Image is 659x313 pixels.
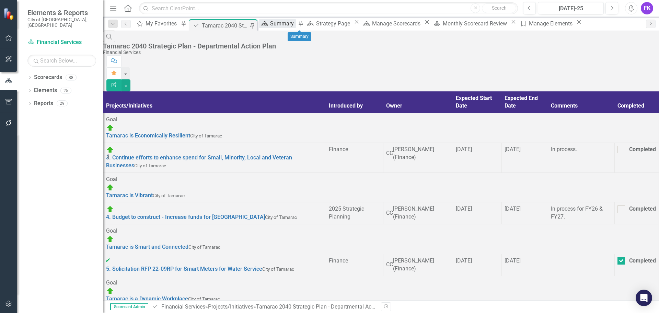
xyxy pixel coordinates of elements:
[482,3,516,13] button: Search
[34,100,53,108] a: Reports
[505,94,545,110] div: Expected End Date
[27,55,96,67] input: Search Below...
[3,8,15,20] img: ClearPoint Strategy
[393,205,450,221] div: [PERSON_NAME] (Finance)
[383,202,453,224] td: Double-Click to Edit
[614,143,659,173] td: Double-Click to Edit
[629,205,656,213] div: Completed
[386,102,450,110] div: Owner
[106,214,265,220] a: 4. Budget to construct - Increase funds for [GEOGRAPHIC_DATA]
[551,205,612,221] p: In process for FY26 & FY27.
[202,21,249,30] div: Tamarac 2040 Strategic Plan - Departmental Action Plan
[34,87,57,94] a: Elements
[505,205,521,212] span: [DATE]
[456,205,472,212] span: [DATE]
[502,254,548,276] td: Double-Click to Edit
[256,303,393,310] div: Tamarac 2040 Strategic Plan - Departmental Action Plan
[372,19,423,28] div: Manage Scorecards
[431,19,509,28] a: Monthly Scorecard Review
[443,19,509,28] div: Monthly Scorecard Review
[34,74,62,81] a: Scorecards
[139,2,518,14] input: Search ClearPoint...
[288,32,311,41] div: Summary
[103,254,326,276] td: Double-Click to Edit Right Click for Context Menu
[103,113,659,143] td: Double-Click to Edit Right Click for Context Menu
[329,205,364,220] span: 2025 Strategic Planning
[208,303,253,310] a: Projects/Initiatives
[146,19,179,28] div: My Favorites
[262,266,294,272] span: City of Tamarac
[305,19,352,28] a: Strategy Page
[103,172,659,202] td: Double-Click to Edit Right Click for Context Menu
[106,244,188,250] a: Tamarac is Smart and Connected
[57,101,68,107] div: 29
[329,257,348,264] span: Finance
[265,214,297,220] span: City of Tamarac
[326,254,383,276] td: Double-Click to Edit
[27,17,96,28] small: City of [GEOGRAPHIC_DATA], [GEOGRAPHIC_DATA]
[152,303,376,311] div: » »
[617,102,656,110] div: Completed
[106,183,114,192] img: In Progress
[538,2,604,14] button: [DATE]-25
[456,146,472,153] span: [DATE]
[551,102,612,110] div: Comments
[106,176,656,183] div: Goal
[505,146,521,153] span: [DATE]
[629,257,656,265] div: Completed
[103,224,659,254] td: Double-Click to Edit Right Click for Context Menu
[614,254,659,276] td: Double-Click to Edit
[316,19,352,28] div: Strategy Page
[27,38,96,46] a: Financial Services
[153,193,185,198] span: City of Tamarac
[188,244,220,250] span: City of Tamarac
[548,254,615,276] td: Double-Click to Edit
[383,143,453,173] td: Double-Click to Edit
[103,143,326,173] td: Double-Click to Edit Right Click for Context Menu
[629,146,656,154] div: Completed
[614,202,659,224] td: Double-Click to Edit
[393,146,450,161] div: [PERSON_NAME] (Finance)
[492,5,507,11] span: Search
[188,296,220,302] span: City of Tamarac
[636,290,652,306] div: Open Intercom Messenger
[106,205,114,213] img: In Progress
[518,19,575,28] a: Manage Elements
[641,2,653,14] button: FK
[190,133,222,138] span: City of Tamarac
[103,42,656,50] div: Tamarac 2040 Strategic Plan - Departmental Action Plan
[106,132,190,139] a: Tamarac is Economically Resilient
[453,254,502,276] td: Double-Click to Edit
[161,303,205,310] a: Financial Services
[259,19,296,28] a: Summary
[106,146,114,154] img: In Progress
[106,295,188,302] a: Tamarac is a Dynamic Workplace
[106,287,114,295] img: In Progress
[106,266,262,272] a: 5. Solicitation RFP 22-09RP for Smart Meters for Water Service
[60,88,71,93] div: 25
[103,276,659,306] td: Double-Click to Edit Right Click for Context Menu
[66,75,77,80] div: 88
[386,209,393,217] div: CC
[551,146,612,154] p: In process.
[386,261,393,269] div: CC
[456,94,499,110] div: Expected Start Date
[106,192,153,199] a: Tamarac is Vibrant
[106,235,114,243] img: In Progress
[326,202,383,224] td: Double-Click to Edit
[106,279,656,287] div: Goal
[106,124,114,132] img: In Progress
[540,4,601,13] div: [DATE]-25
[548,143,615,173] td: Double-Click to Edit
[529,19,575,28] div: Manage Elements
[329,146,348,153] span: Finance
[548,202,615,224] td: Double-Click to Edit
[329,102,380,110] div: Introduced by
[103,202,326,224] td: Double-Click to Edit Right Click for Context Menu
[383,254,453,276] td: Double-Click to Edit
[134,19,179,28] a: My Favorites
[27,9,96,17] span: Elements & Reports
[106,116,656,124] div: Goal
[502,143,548,173] td: Double-Click to Edit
